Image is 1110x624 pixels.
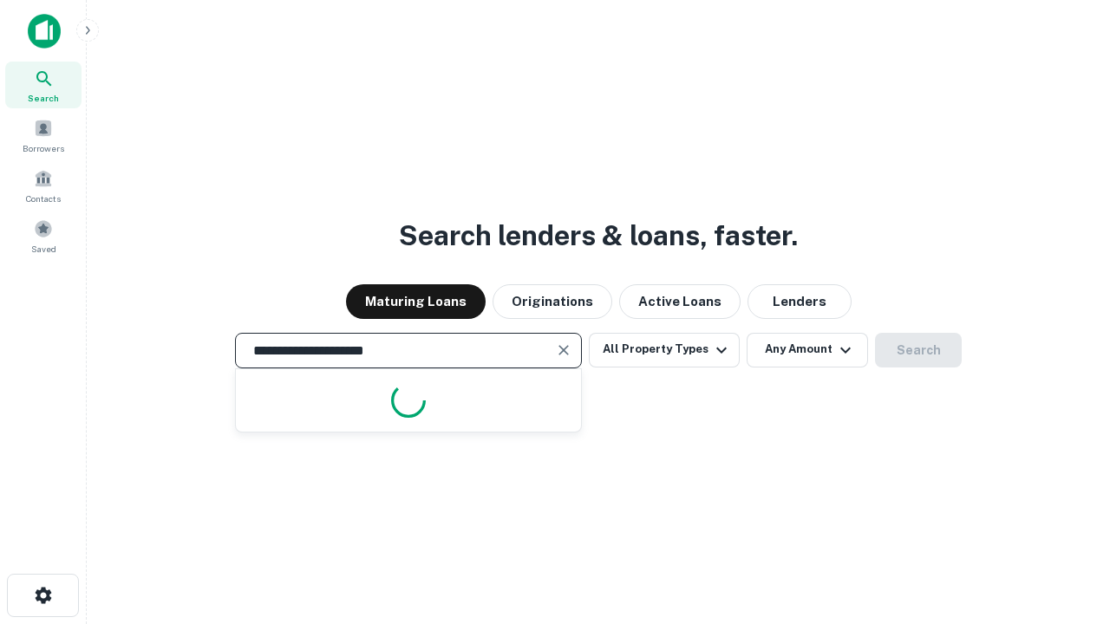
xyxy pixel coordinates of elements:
[31,242,56,256] span: Saved
[748,284,852,319] button: Lenders
[26,192,61,205] span: Contacts
[5,112,82,159] a: Borrowers
[28,91,59,105] span: Search
[5,162,82,209] a: Contacts
[28,14,61,49] img: capitalize-icon.png
[23,141,64,155] span: Borrowers
[552,338,576,362] button: Clear
[5,62,82,108] a: Search
[1023,485,1110,569] iframe: Chat Widget
[5,212,82,259] a: Saved
[619,284,741,319] button: Active Loans
[747,333,868,367] button: Any Amount
[589,333,740,367] button: All Property Types
[493,284,612,319] button: Originations
[399,215,798,257] h3: Search lenders & loans, faster.
[346,284,486,319] button: Maturing Loans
